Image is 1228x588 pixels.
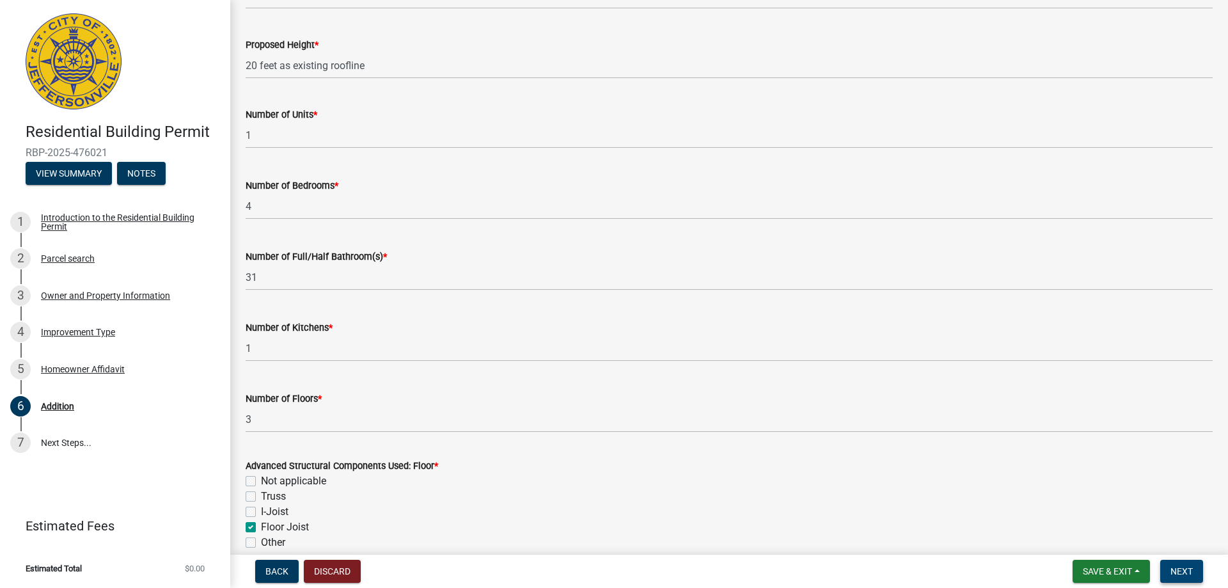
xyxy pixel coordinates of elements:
div: Introduction to the Residential Building Permit [41,213,210,231]
label: I-Joist [261,504,288,520]
button: Next [1160,560,1203,583]
img: City of Jeffersonville, Indiana [26,13,122,109]
wm-modal-confirm: Notes [117,169,166,179]
div: Owner and Property Information [41,291,170,300]
button: View Summary [26,162,112,185]
button: Notes [117,162,166,185]
label: Advanced Structural Components Used: Floor [246,462,438,471]
span: Back [265,566,288,576]
div: 1 [10,212,31,232]
div: Addition [41,402,74,411]
h4: Residential Building Permit [26,123,220,141]
wm-modal-confirm: Summary [26,169,112,179]
span: RBP-2025-476021 [26,147,205,159]
div: Homeowner Affidavit [41,365,125,374]
span: $0.00 [185,564,205,573]
button: Save & Exit [1073,560,1150,583]
span: Estimated Total [26,564,82,573]
label: Floor Joist [261,520,309,535]
label: Other [261,535,285,550]
span: Save & Exit [1083,566,1132,576]
div: 6 [10,396,31,417]
div: 5 [10,359,31,379]
div: 4 [10,322,31,342]
div: Improvement Type [41,328,115,337]
div: 2 [10,248,31,269]
label: Number of Units [246,111,317,120]
label: Number of Full/Half Bathroom(s) [246,253,387,262]
div: Parcel search [41,254,95,263]
a: Estimated Fees [10,513,210,539]
label: Number of Floors [246,395,322,404]
div: 3 [10,285,31,306]
button: Discard [304,560,361,583]
label: Number of Bedrooms [246,182,338,191]
label: Truss [261,489,286,504]
button: Back [255,560,299,583]
label: Not applicable [261,473,326,489]
label: Number of Kitchens [246,324,333,333]
label: Proposed Height [246,41,319,50]
span: Next [1170,566,1193,576]
div: 7 [10,433,31,453]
